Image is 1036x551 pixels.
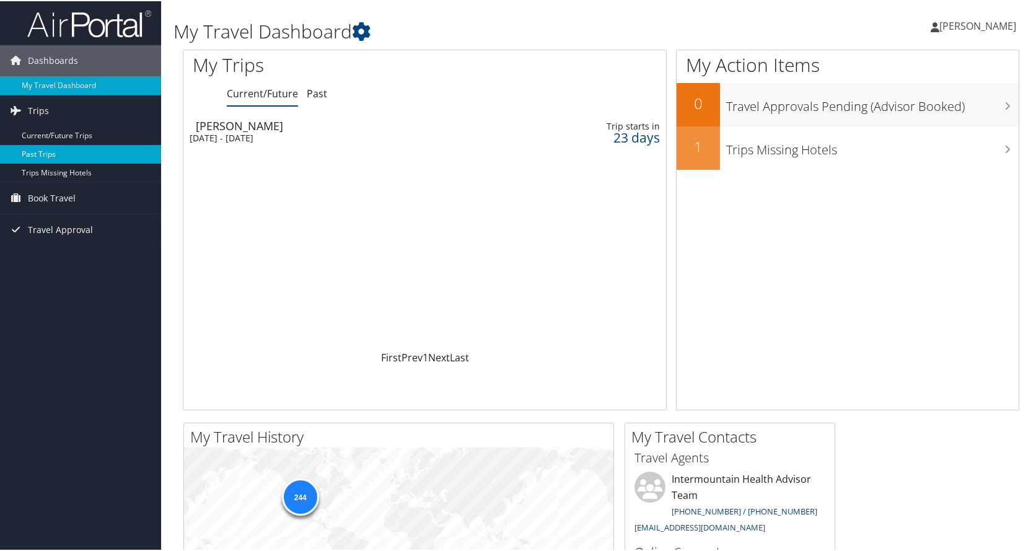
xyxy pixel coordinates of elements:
h2: My Travel History [190,425,613,446]
h2: 1 [677,135,720,156]
a: Current/Future [227,86,298,99]
h1: My Travel Dashboard [173,17,744,43]
span: Trips [28,94,49,125]
a: Next [428,350,450,363]
a: 1 [423,350,428,363]
h2: 0 [677,92,720,113]
a: Prev [402,350,423,363]
a: 0Travel Approvals Pending (Advisor Booked) [677,82,1019,125]
a: [PERSON_NAME] [931,6,1029,43]
img: airportal-logo.png [27,8,151,37]
a: First [381,350,402,363]
div: [PERSON_NAME] [196,119,505,130]
h1: My Trips [193,51,456,77]
h3: Travel Approvals Pending (Advisor Booked) [726,90,1019,114]
span: [PERSON_NAME] [939,18,1016,32]
a: [PHONE_NUMBER] / [PHONE_NUMBER] [672,505,817,516]
div: 23 days [557,131,660,142]
h3: Trips Missing Hotels [726,134,1019,157]
div: 244 [281,477,318,514]
li: Intermountain Health Advisor Team [628,470,832,537]
a: Last [450,350,469,363]
span: Book Travel [28,182,76,213]
h1: My Action Items [677,51,1019,77]
span: Dashboards [28,44,78,75]
div: Trip starts in [557,120,660,131]
a: Past [307,86,327,99]
h2: My Travel Contacts [631,425,835,446]
div: [DATE] - [DATE] [190,131,499,143]
a: 1Trips Missing Hotels [677,125,1019,169]
a: [EMAIL_ADDRESS][DOMAIN_NAME] [634,521,765,532]
h3: Travel Agents [634,448,825,465]
span: Travel Approval [28,213,93,244]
